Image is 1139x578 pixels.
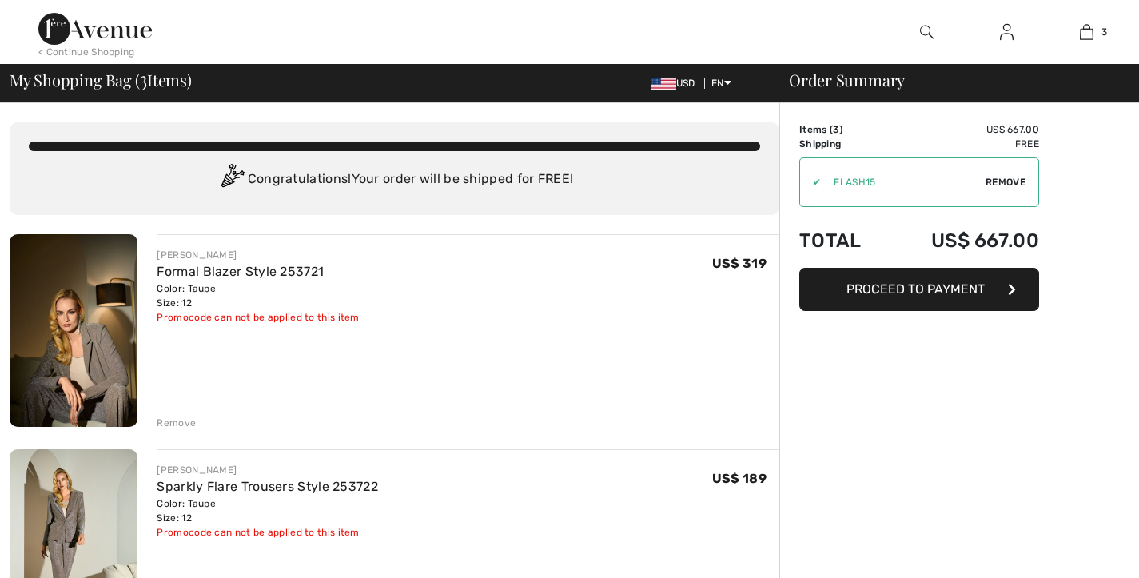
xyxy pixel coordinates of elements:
[846,281,985,297] span: Proceed to Payment
[886,122,1039,137] td: US$ 667.00
[140,68,147,89] span: 3
[157,310,359,325] div: Promocode can not be applied to this item
[886,213,1039,268] td: US$ 667.00
[986,175,1025,189] span: Remove
[1047,22,1125,42] a: 3
[770,72,1129,88] div: Order Summary
[1080,22,1093,42] img: My Bag
[157,248,359,262] div: [PERSON_NAME]
[157,281,359,310] div: Color: Taupe Size: 12
[799,122,886,137] td: Items ( )
[157,463,378,477] div: [PERSON_NAME]
[651,78,702,89] span: USD
[987,22,1026,42] a: Sign In
[712,256,767,271] span: US$ 319
[38,13,152,45] img: 1ère Avenue
[1000,22,1014,42] img: My Info
[216,164,248,196] img: Congratulation2.svg
[29,164,760,196] div: Congratulations! Your order will be shipped for FREE!
[651,78,676,90] img: US Dollar
[157,525,378,540] div: Promocode can not be applied to this item
[1101,25,1107,39] span: 3
[157,264,324,279] a: Formal Blazer Style 253721
[38,45,135,59] div: < Continue Shopping
[10,72,192,88] span: My Shopping Bag ( Items)
[712,471,767,486] span: US$ 189
[157,496,378,525] div: Color: Taupe Size: 12
[799,137,886,151] td: Shipping
[157,416,196,430] div: Remove
[799,268,1039,311] button: Proceed to Payment
[711,78,731,89] span: EN
[886,137,1039,151] td: Free
[920,22,934,42] img: search the website
[157,479,378,494] a: Sparkly Flare Trousers Style 253722
[800,175,821,189] div: ✔
[799,213,886,268] td: Total
[833,124,839,135] span: 3
[821,158,986,206] input: Promo code
[10,234,137,427] img: Formal Blazer Style 253721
